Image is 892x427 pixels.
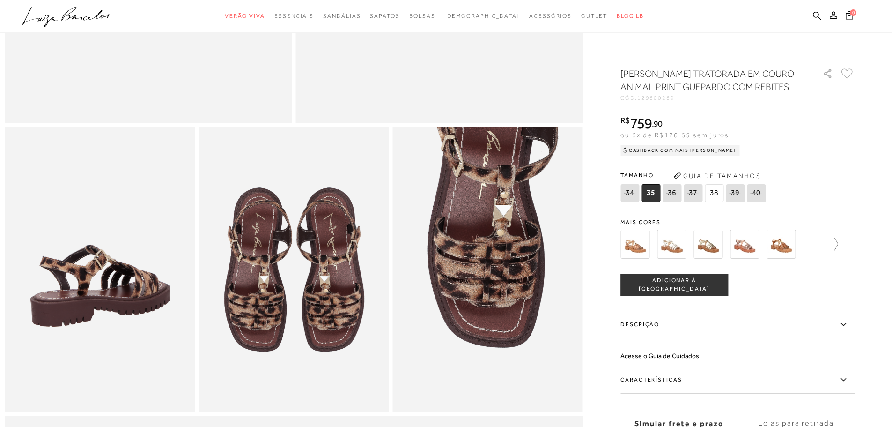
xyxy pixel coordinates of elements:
[747,184,766,202] span: 40
[444,13,520,19] span: [DEMOGRAPHIC_DATA]
[529,13,572,19] span: Acessórios
[637,95,675,101] span: 129600269
[663,184,681,202] span: 36
[654,119,663,128] span: 90
[630,115,652,132] span: 759
[620,131,729,139] span: ou 6x de R$126,65 sem juros
[199,127,389,412] img: image
[730,230,759,259] img: SANDÁLIA FLAT TRATORADA TIRAS REBITE COBRA PYTHON NATURAL
[620,230,649,259] img: SANDÁLIA FLAT TRATORADA REBITE CENTRAL CARAMELO
[767,230,796,259] img: SANDÁLIA FLAT TRATORADA TIRAS REBITE CROCO CARAMELO
[370,13,399,19] span: Sapatos
[444,7,520,25] a: noSubCategoriesText
[370,7,399,25] a: noSubCategoriesText
[620,311,855,338] label: Descrição
[323,7,361,25] a: noSubCategoriesText
[620,67,796,93] h1: [PERSON_NAME] TRATORADA EM COURO ANIMAL PRINT GUEPARDO COM REBITES
[529,7,572,25] a: noSubCategoriesText
[225,7,265,25] a: noSubCategoriesText
[274,7,314,25] a: noSubCategoriesText
[620,219,855,225] span: Mais cores
[843,10,856,23] button: 0
[617,7,644,25] a: BLOG LB
[581,7,607,25] a: noSubCategoriesText
[620,168,768,182] span: Tamanho
[657,230,686,259] img: SANDÁLIA FLAT TRATORADA REBITE CENTRAL OFF WHITE
[620,184,639,202] span: 34
[670,168,764,183] button: Guia de Tamanhos
[684,184,702,202] span: 37
[620,352,699,360] a: Acesse o Guia de Cuidados
[5,127,195,412] img: image
[274,13,314,19] span: Essenciais
[409,13,435,19] span: Bolsas
[620,274,728,296] button: ADICIONAR À [GEOGRAPHIC_DATA]
[225,13,265,19] span: Verão Viva
[620,145,740,156] div: Cashback com Mais [PERSON_NAME]
[693,230,722,259] img: SANDÁLIA FLAT TRATORADA TIRAS REBITE COBRA METALIZADA DOURADA
[641,184,660,202] span: 35
[652,120,663,128] i: ,
[617,13,644,19] span: BLOG LB
[850,9,856,16] span: 0
[323,13,361,19] span: Sandálias
[620,116,630,125] i: R$
[409,7,435,25] a: noSubCategoriesText
[726,184,745,202] span: 39
[705,184,723,202] span: 38
[620,95,808,101] div: CÓD:
[393,127,583,412] img: image
[581,13,607,19] span: Outlet
[621,277,728,293] span: ADICIONAR À [GEOGRAPHIC_DATA]
[620,367,855,394] label: Características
